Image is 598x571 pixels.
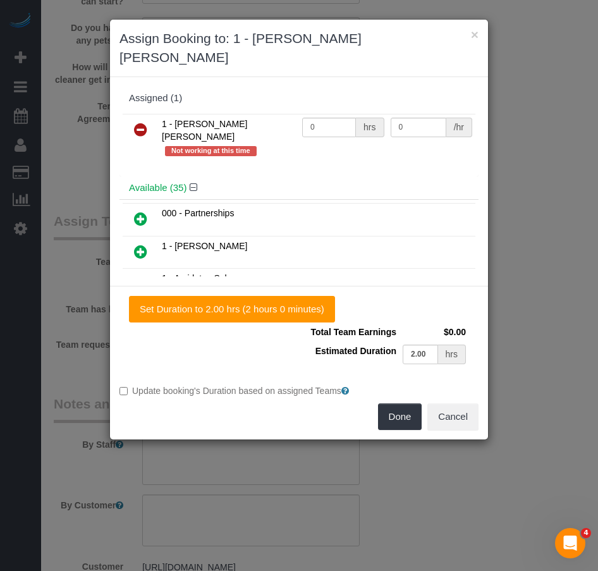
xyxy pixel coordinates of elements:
button: Done [378,403,422,430]
button: × [471,28,479,41]
div: /hr [446,118,472,137]
span: 000 - Partnerships [162,208,234,218]
h3: Assign Booking to: 1 - [PERSON_NAME] [PERSON_NAME] [119,29,479,67]
span: 1 - [PERSON_NAME] [PERSON_NAME] [162,119,247,142]
button: Cancel [427,403,479,430]
iframe: Intercom live chat [555,528,585,558]
div: hrs [356,118,384,137]
div: hrs [438,345,466,364]
span: Estimated Duration [315,346,396,356]
span: Not working at this time [165,146,257,156]
td: Total Team Earnings [307,322,400,341]
button: Set Duration to 2.00 hrs (2 hours 0 minutes) [129,296,335,322]
div: Assigned (1) [129,93,469,104]
td: $0.00 [400,322,469,341]
span: 1 - [PERSON_NAME] [162,241,247,251]
span: 4 [581,528,591,538]
input: Update booking's Duration based on assigned Teams [119,387,128,395]
label: Update booking's Duration based on assigned Teams [119,384,479,397]
span: 1 - Amidatou Sebou [162,273,240,283]
h4: Available (35) [129,183,469,193]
